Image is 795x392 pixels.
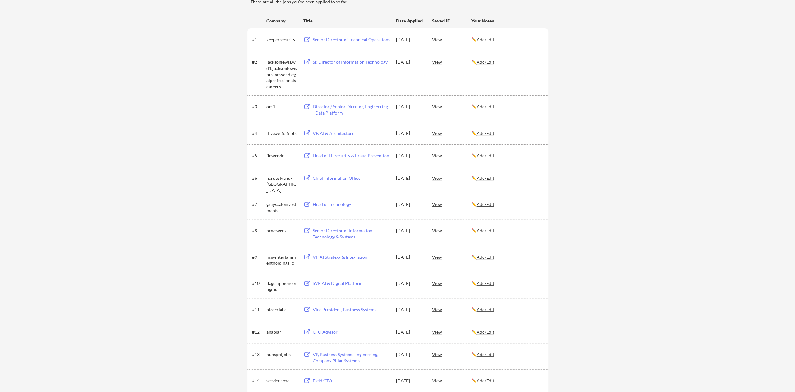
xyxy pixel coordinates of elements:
[471,254,543,260] div: ✏️
[477,378,494,383] u: Add/Edit
[432,15,471,26] div: Saved JD
[252,201,264,208] div: #7
[477,329,494,335] u: Add/Edit
[396,329,424,335] div: [DATE]
[477,228,494,233] u: Add/Edit
[252,306,264,313] div: #11
[313,351,390,364] div: VP, Business Systems Engineering, Company Pillar Systems
[266,254,298,266] div: msgentertainmentholdingsllc
[477,202,494,207] u: Add/Edit
[471,175,543,181] div: ✏️
[396,18,424,24] div: Date Applied
[252,175,264,181] div: #6
[313,37,390,43] div: Senior Director of Technical Operations
[396,104,424,110] div: [DATE]
[396,59,424,65] div: [DATE]
[266,378,298,384] div: servicenow
[396,153,424,159] div: [DATE]
[252,37,264,43] div: #1
[432,375,471,386] div: View
[266,351,298,358] div: hubspotjobs
[396,37,424,43] div: [DATE]
[396,280,424,287] div: [DATE]
[313,175,390,181] div: Chief Information Officer
[432,198,471,210] div: View
[252,378,264,384] div: #14
[266,228,298,234] div: newsweek
[477,59,494,65] u: Add/Edit
[471,351,543,358] div: ✏️
[252,280,264,287] div: #10
[477,352,494,357] u: Add/Edit
[432,56,471,67] div: View
[471,37,543,43] div: ✏️
[396,378,424,384] div: [DATE]
[252,104,264,110] div: #3
[252,254,264,260] div: #9
[313,228,390,240] div: Senior Director of Information Technology & Systems
[396,228,424,234] div: [DATE]
[266,329,298,335] div: anaplan
[477,254,494,260] u: Add/Edit
[432,251,471,262] div: View
[432,277,471,289] div: View
[313,59,390,65] div: Sr. Director of Information Technology
[313,280,390,287] div: SVP AI & Digital Platform
[313,254,390,260] div: VP AI Strategy & Integration
[313,201,390,208] div: Head of Technology
[471,329,543,335] div: ✏️
[471,378,543,384] div: ✏️
[471,130,543,136] div: ✏️
[396,130,424,136] div: [DATE]
[252,351,264,358] div: #13
[313,153,390,159] div: Head of IT, Security & Fraud Prevention
[471,201,543,208] div: ✏️
[432,172,471,184] div: View
[471,280,543,287] div: ✏️
[303,18,390,24] div: Title
[432,127,471,139] div: View
[396,175,424,181] div: [DATE]
[396,254,424,260] div: [DATE]
[396,306,424,313] div: [DATE]
[477,104,494,109] u: Add/Edit
[266,306,298,313] div: placerlabs
[252,153,264,159] div: #5
[477,130,494,136] u: Add/Edit
[266,280,298,292] div: flagshippioneeringinc
[471,104,543,110] div: ✏️
[471,306,543,313] div: ✏️
[252,329,264,335] div: #12
[313,306,390,313] div: Vice President, Business Systems
[477,281,494,286] u: Add/Edit
[396,351,424,358] div: [DATE]
[252,228,264,234] div: #8
[266,37,298,43] div: keepersecurity
[432,34,471,45] div: View
[432,304,471,315] div: View
[477,175,494,181] u: Add/Edit
[266,130,298,136] div: ffive.wd5.f5jobs
[396,201,424,208] div: [DATE]
[266,175,298,194] div: hardestyand-[GEOGRAPHIC_DATA]
[266,201,298,213] div: grayscaleinvestments
[266,18,298,24] div: Company
[432,150,471,161] div: View
[313,104,390,116] div: Director / Senior Director, Engineering - Data Platform
[432,101,471,112] div: View
[313,329,390,335] div: CTO Advisor
[313,378,390,384] div: Field CTO
[477,307,494,312] u: Add/Edit
[477,37,494,42] u: Add/Edit
[471,153,543,159] div: ✏️
[471,228,543,234] div: ✏️
[471,18,543,24] div: Your Notes
[266,59,298,90] div: jacksonlewis.wd1.jacksonlewisbusinessandlegalprofessionalscareers
[471,59,543,65] div: ✏️
[266,153,298,159] div: flowcode
[432,326,471,337] div: View
[313,130,390,136] div: VP, AI & Architecture
[432,349,471,360] div: View
[432,225,471,236] div: View
[477,153,494,158] u: Add/Edit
